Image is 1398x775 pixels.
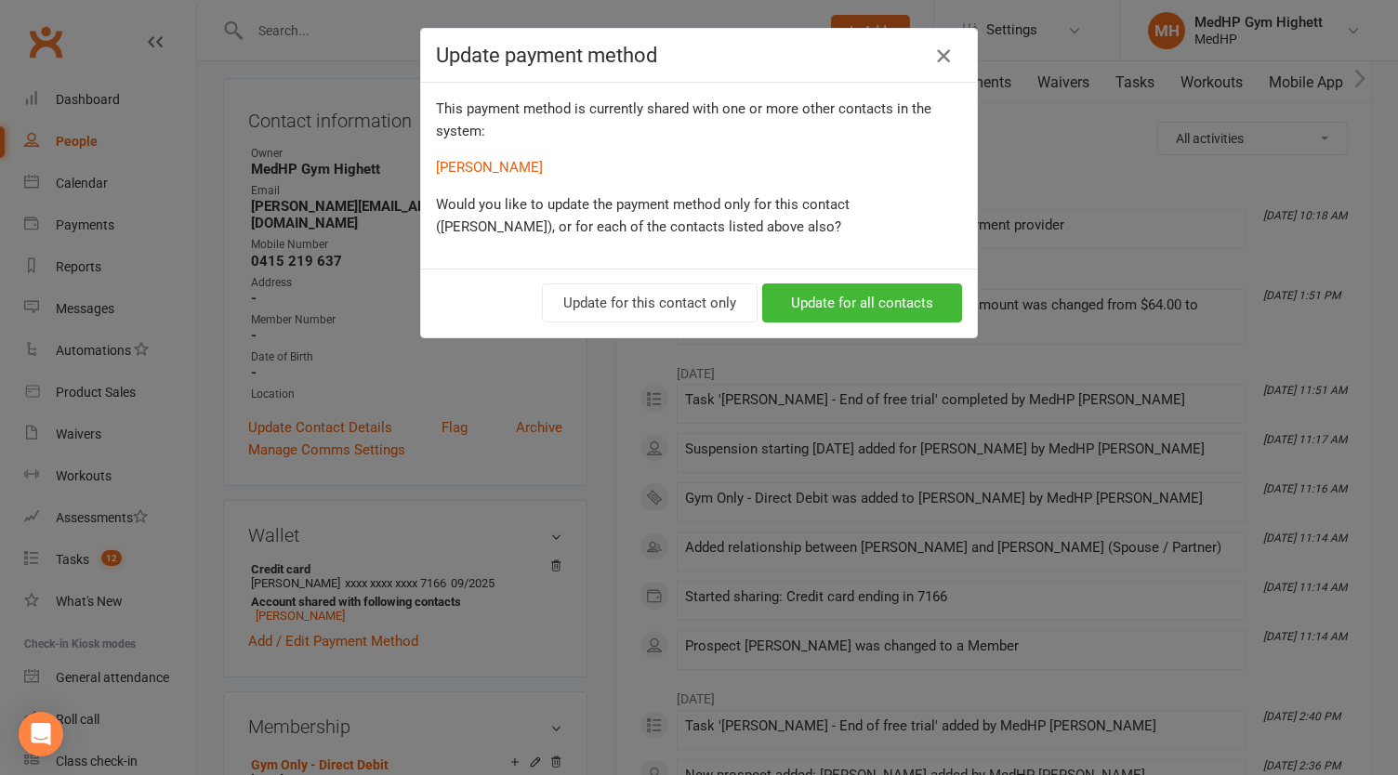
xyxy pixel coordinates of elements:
h4: Update payment method [436,44,962,67]
button: Update for this contact only [542,283,758,322]
a: [PERSON_NAME] [436,159,543,176]
div: Open Intercom Messenger [19,712,63,756]
button: Close [929,41,958,71]
div: This payment method is currently shared with one or more other contacts in the system: [421,83,977,269]
button: Update for all contacts [762,283,962,322]
p: Would you like to update the payment method only for this contact ([PERSON_NAME]), or for each of... [436,193,962,238]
